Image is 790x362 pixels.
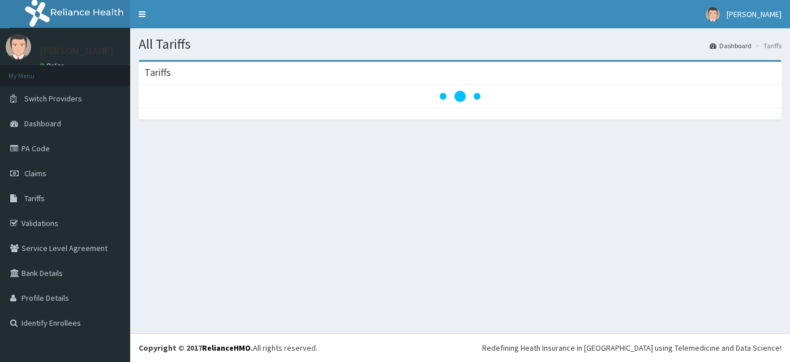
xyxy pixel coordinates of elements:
[24,118,61,129] span: Dashboard
[24,193,45,203] span: Tariffs
[710,41,752,50] a: Dashboard
[753,41,782,50] li: Tariffs
[40,46,114,56] p: [PERSON_NAME]
[727,9,782,19] span: [PERSON_NAME]
[144,67,171,78] h3: Tariffs
[139,343,253,353] strong: Copyright © 2017 .
[202,343,251,353] a: RelianceHMO
[482,342,782,354] div: Redefining Heath Insurance in [GEOGRAPHIC_DATA] using Telemedicine and Data Science!
[706,7,720,22] img: User Image
[139,37,782,52] h1: All Tariffs
[6,34,31,59] img: User Image
[40,62,67,70] a: Online
[24,168,46,178] span: Claims
[130,333,790,362] footer: All rights reserved.
[437,74,483,119] svg: audio-loading
[24,93,82,104] span: Switch Providers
